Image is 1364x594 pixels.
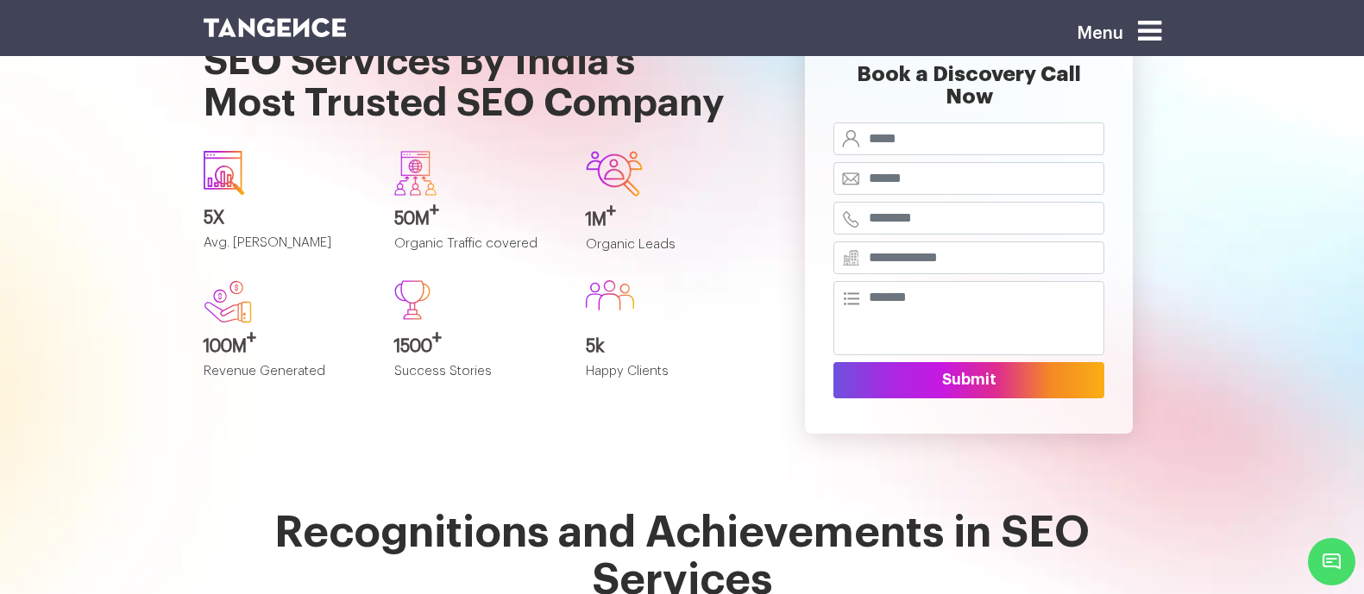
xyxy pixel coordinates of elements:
[394,209,560,228] h3: 50M
[833,362,1104,398] button: Submit
[586,337,751,356] h3: 5k
[394,280,431,320] img: Path%20473.svg
[204,365,369,393] p: Revenue Generated
[394,151,437,196] img: Group-640.svg
[204,151,245,195] img: icon1.svg
[432,329,442,347] sup: +
[1308,538,1355,585] span: Chat Widget
[204,209,369,228] h3: 5X
[204,236,369,265] p: Avg. [PERSON_NAME]
[586,365,751,393] p: Happy Clients
[204,18,347,37] img: logo SVG
[586,280,634,310] img: Group%20586.svg
[204,337,369,356] h3: 100M
[586,151,643,197] img: Group-642.svg
[394,237,560,266] p: Organic Traffic covered
[394,337,560,356] h3: 1500
[586,238,751,266] p: Organic Leads
[586,210,751,229] h3: 1M
[247,329,256,347] sup: +
[204,280,252,323] img: new.svg
[833,63,1104,122] h2: Book a Discovery Call Now
[430,202,439,219] sup: +
[394,365,560,393] p: Success Stories
[607,203,616,220] sup: +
